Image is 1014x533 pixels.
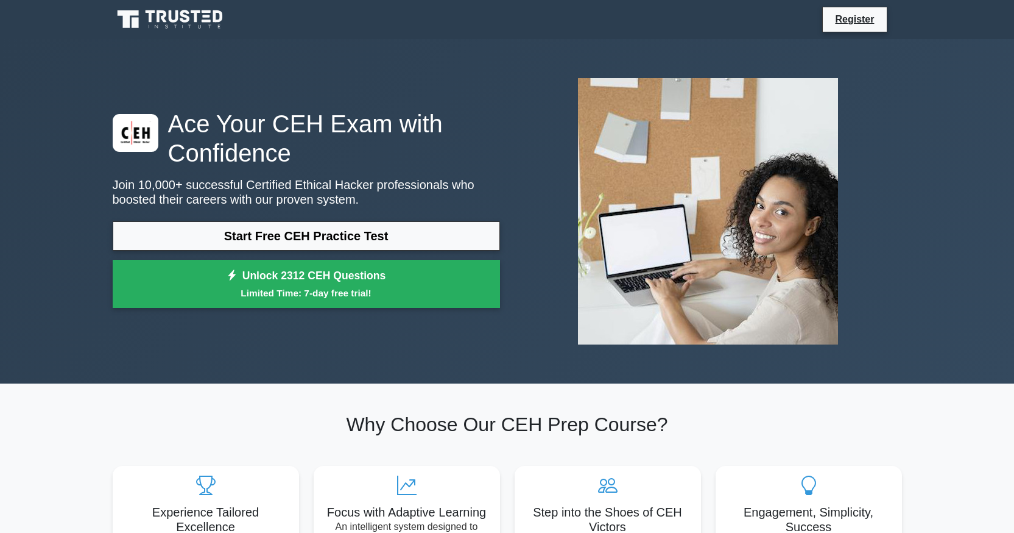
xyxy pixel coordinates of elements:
a: Unlock 2312 CEH QuestionsLimited Time: 7-day free trial! [113,260,500,309]
a: Register [828,12,881,27]
small: Limited Time: 7-day free trial! [128,286,485,300]
p: Join 10,000+ successful Certified Ethical Hacker professionals who boosted their careers with our... [113,177,500,207]
h5: Focus with Adaptive Learning [323,505,490,520]
h2: Why Choose Our CEH Prep Course? [113,413,902,436]
h1: Ace Your CEH Exam with Confidence [113,109,500,168]
a: Start Free CEH Practice Test [113,221,500,251]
